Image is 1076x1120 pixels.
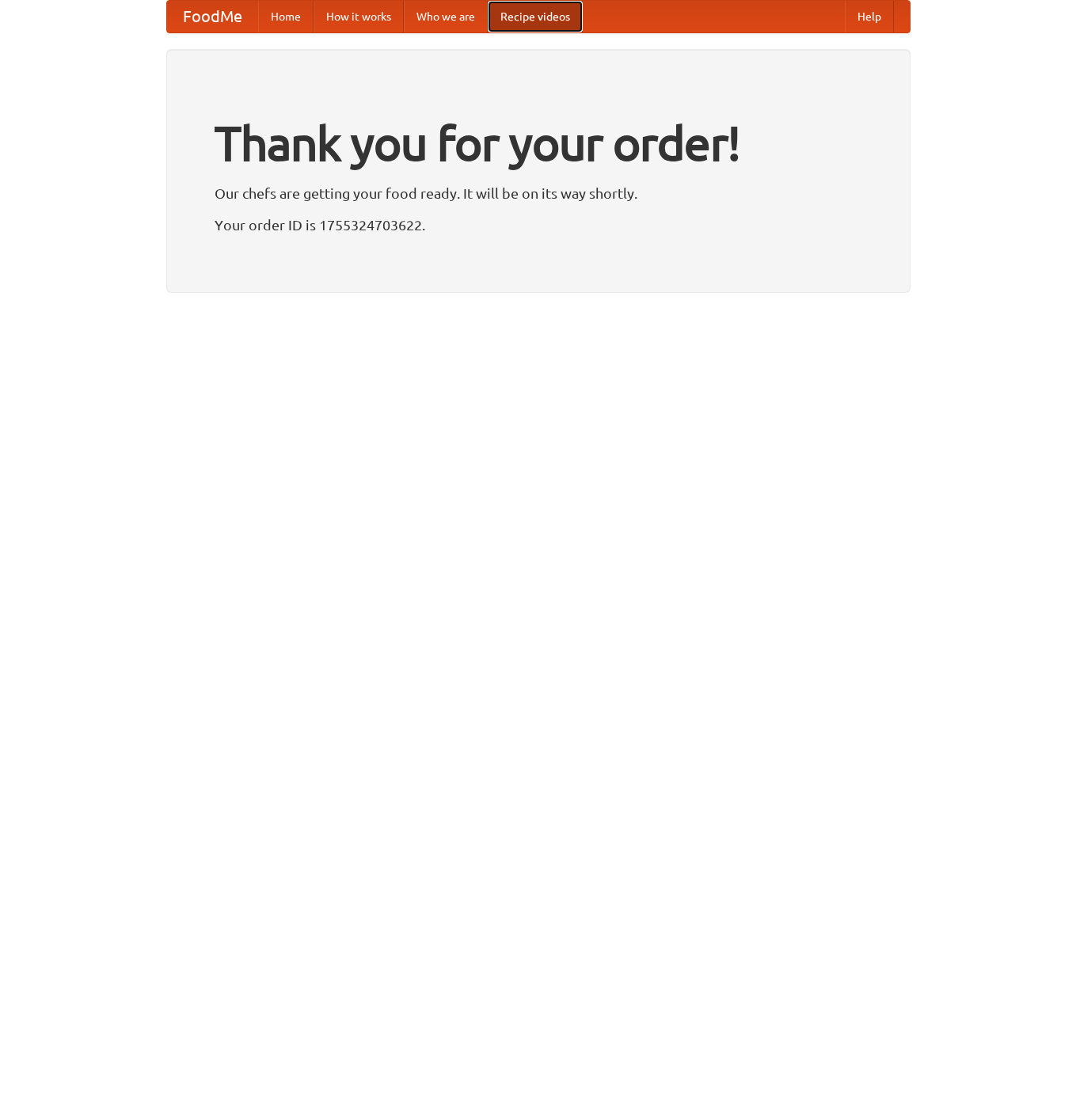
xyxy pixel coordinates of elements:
[404,1,488,32] a: Who we are
[845,1,894,32] a: Help
[215,213,862,237] p: Your order ID is 1755324703622.
[258,1,314,32] a: Home
[215,181,862,205] p: Our chefs are getting your food ready. It will be on its way shortly.
[215,105,862,181] h1: Thank you for your order!
[488,1,583,32] a: Recipe videos
[314,1,404,32] a: How it works
[167,1,258,32] a: FoodMe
